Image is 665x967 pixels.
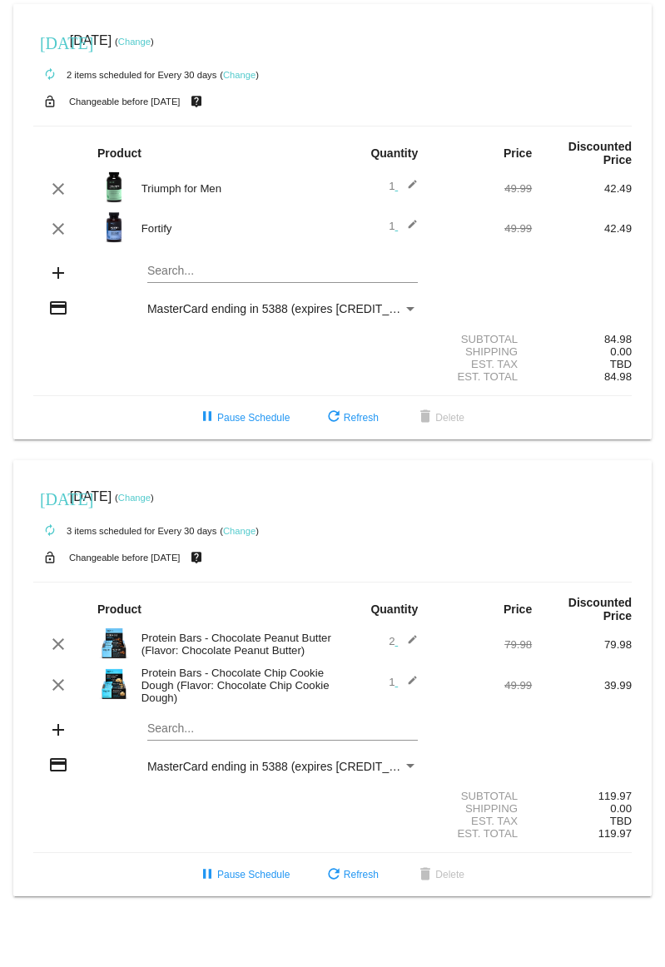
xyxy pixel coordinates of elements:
[69,553,181,563] small: Changeable before [DATE]
[33,526,216,536] small: 3 items scheduled for Every 30 days
[33,70,216,80] small: 2 items scheduled for Every 30 days
[97,603,141,616] strong: Product
[40,91,60,112] mat-icon: lock_open
[432,345,532,358] div: Shipping
[184,403,303,433] button: Pause Schedule
[504,146,532,160] strong: Price
[48,755,68,775] mat-icon: credit_card
[432,790,532,802] div: Subtotal
[432,802,532,815] div: Shipping
[532,790,632,802] div: 119.97
[48,720,68,740] mat-icon: add
[197,412,290,424] span: Pause Schedule
[40,65,60,85] mat-icon: autorenew
[415,408,435,428] mat-icon: delete
[415,412,464,424] span: Delete
[398,179,418,199] mat-icon: edit
[40,32,60,52] mat-icon: [DATE]
[310,860,392,890] button: Refresh
[133,222,333,235] div: Fortify
[532,222,632,235] div: 42.49
[48,298,68,318] mat-icon: credit_card
[115,37,154,47] small: ( )
[40,521,60,541] mat-icon: autorenew
[324,408,344,428] mat-icon: refresh
[402,403,478,433] button: Delete
[610,802,632,815] span: 0.00
[610,345,632,358] span: 0.00
[568,140,632,166] strong: Discounted Price
[504,603,532,616] strong: Price
[118,493,151,503] a: Change
[532,182,632,195] div: 42.49
[223,70,256,80] a: Change
[147,760,418,773] mat-select: Payment Method
[147,302,465,315] span: MasterCard ending in 5388 (expires [CREDIT_CARD_DATA])
[324,865,344,885] mat-icon: refresh
[432,679,532,692] div: 49.99
[432,370,532,383] div: Est. Total
[48,219,68,239] mat-icon: clear
[532,333,632,345] div: 84.98
[197,869,290,880] span: Pause Schedule
[370,603,418,616] strong: Quantity
[40,488,60,508] mat-icon: [DATE]
[370,146,418,160] strong: Quantity
[310,403,392,433] button: Refresh
[223,526,256,536] a: Change
[532,638,632,651] div: 79.98
[186,547,206,568] mat-icon: live_help
[432,333,532,345] div: Subtotal
[133,632,333,657] div: Protein Bars - Chocolate Peanut Butter (Flavor: Chocolate Peanut Butter)
[186,91,206,112] mat-icon: live_help
[184,860,303,890] button: Pause Schedule
[48,179,68,199] mat-icon: clear
[532,679,632,692] div: 39.99
[147,722,418,736] input: Search...
[415,869,464,880] span: Delete
[324,869,379,880] span: Refresh
[147,302,418,315] mat-select: Payment Method
[432,827,532,840] div: Est. Total
[147,760,465,773] span: MasterCard ending in 5388 (expires [CREDIT_CARD_DATA])
[48,634,68,654] mat-icon: clear
[398,634,418,654] mat-icon: edit
[415,865,435,885] mat-icon: delete
[389,220,418,232] span: 1
[97,171,131,204] img: Image-1-Triumph_carousel-front-transp.png
[97,667,131,701] img: Image-1-Carousel-Protein-Bar-CCD-transp.png
[398,219,418,239] mat-icon: edit
[197,408,217,428] mat-icon: pause
[568,596,632,622] strong: Discounted Price
[610,358,632,370] span: TBD
[432,815,532,827] div: Est. Tax
[133,667,333,704] div: Protein Bars - Chocolate Chip Cookie Dough (Flavor: Chocolate Chip Cookie Dough)
[147,265,418,278] input: Search...
[133,182,333,195] div: Triumph for Men
[118,37,151,47] a: Change
[220,70,259,80] small: ( )
[432,358,532,370] div: Est. Tax
[432,222,532,235] div: 49.99
[220,526,259,536] small: ( )
[324,412,379,424] span: Refresh
[40,547,60,568] mat-icon: lock_open
[69,97,181,107] small: Changeable before [DATE]
[398,675,418,695] mat-icon: edit
[598,827,632,840] span: 119.97
[389,180,418,192] span: 1
[604,370,632,383] span: 84.98
[115,493,154,503] small: ( )
[97,627,131,660] img: Image-1-Carousel-Protein-Bar-CPB-transp.png
[97,211,131,244] img: Image-1-Carousel-Fortify-Transp.png
[389,635,418,647] span: 2
[432,182,532,195] div: 49.99
[48,675,68,695] mat-icon: clear
[97,146,141,160] strong: Product
[197,865,217,885] mat-icon: pause
[389,676,418,688] span: 1
[402,860,478,890] button: Delete
[48,263,68,283] mat-icon: add
[610,815,632,827] span: TBD
[432,638,532,651] div: 79.98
